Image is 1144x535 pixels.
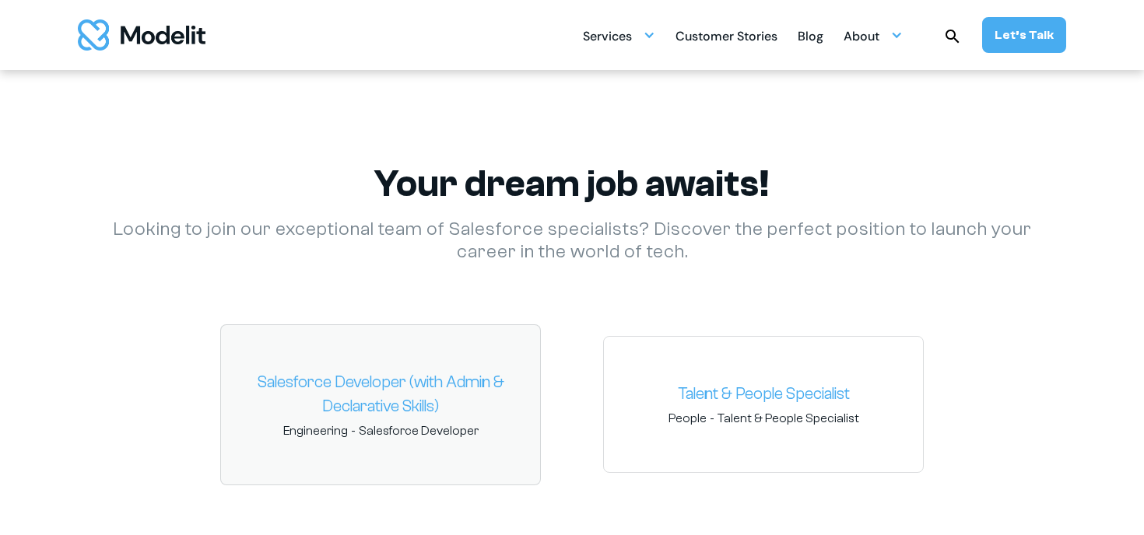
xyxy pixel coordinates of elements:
a: Blog [798,20,823,51]
h2: Your dream job awaits! [89,162,1055,206]
span: - [233,422,528,439]
div: About [844,23,879,53]
div: Let’s Talk [995,26,1054,44]
div: Blog [798,23,823,53]
span: Salesforce Developer [359,422,479,439]
span: Talent & People Specialist [718,410,859,427]
span: Engineering [283,422,348,439]
img: modelit logo [78,19,205,51]
a: Salesforce Developer (with Admin & Declarative Skills) [233,370,528,419]
p: Looking to join our exceptional team of Salesforce specialists? Discover the perfect position to ... [89,219,1055,264]
a: Customer Stories [676,20,777,51]
span: - [616,410,911,427]
a: Talent & People Specialist [616,382,911,407]
a: home [78,19,205,51]
div: About [844,20,903,51]
a: Let’s Talk [982,17,1066,53]
div: Customer Stories [676,23,777,53]
span: People [669,410,707,427]
div: Services [583,23,632,53]
div: Services [583,20,655,51]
